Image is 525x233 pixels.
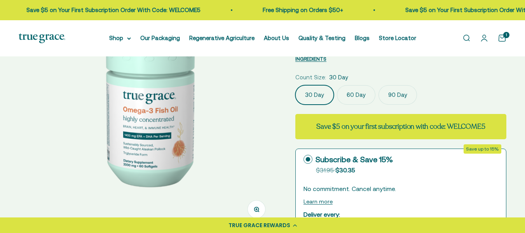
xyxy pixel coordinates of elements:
[298,35,345,41] a: Quality & Testing
[329,73,348,82] span: 30 Day
[264,35,289,41] a: About Us
[109,33,131,43] summary: Shop
[22,5,196,15] p: Save $5 on Your First Subscription Order With Code: WELCOME5
[295,54,326,63] button: INGREDIENTS
[295,73,326,82] legend: Count Size:
[503,32,509,38] cart-count: 1
[258,7,338,13] a: Free Shipping on Orders $50+
[379,35,416,41] a: Store Locator
[140,35,180,41] a: Our Packaging
[316,122,485,131] strong: Save $5 on your first subscription with code: WELCOME5
[189,35,255,41] a: Regenerative Agriculture
[295,56,326,62] span: INGREDIENTS
[228,221,290,229] div: TRUE GRACE REWARDS
[355,35,370,41] a: Blogs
